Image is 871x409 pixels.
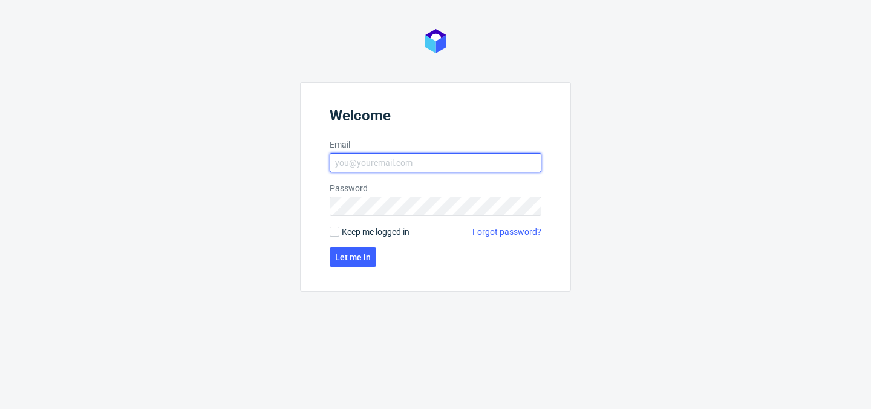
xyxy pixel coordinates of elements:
span: Let me in [335,253,371,261]
label: Email [330,139,541,151]
input: you@youremail.com [330,153,541,172]
a: Forgot password? [472,226,541,238]
button: Let me in [330,247,376,267]
span: Keep me logged in [342,226,409,238]
label: Password [330,182,541,194]
header: Welcome [330,107,541,129]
